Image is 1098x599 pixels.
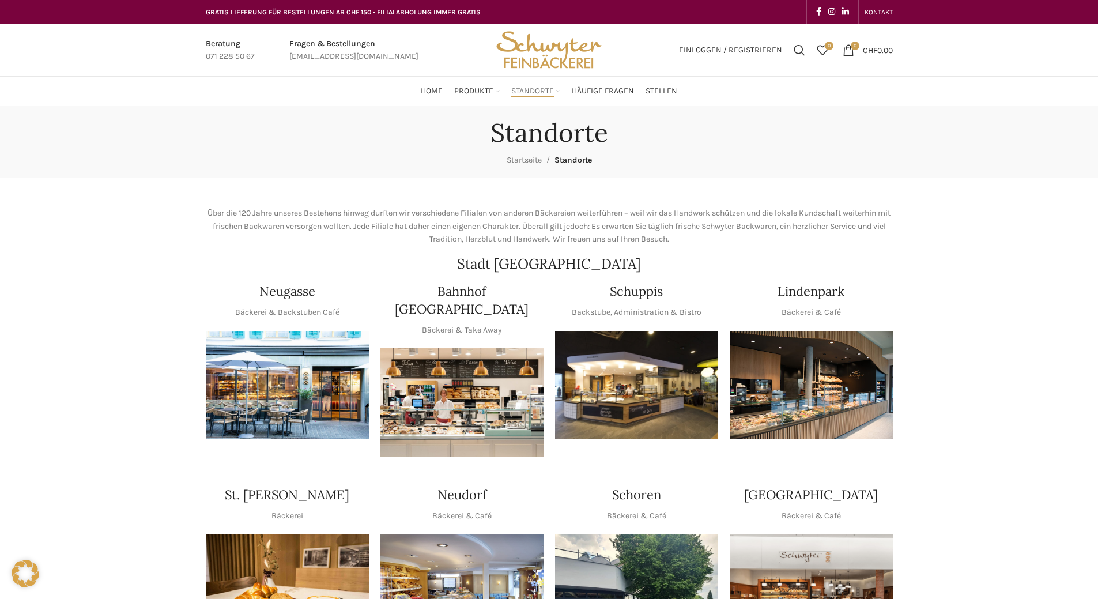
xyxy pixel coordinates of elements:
p: Bäckerei & Café [432,510,492,522]
p: Backstube, Administration & Bistro [572,306,701,319]
a: 0 CHF0.00 [837,39,899,62]
a: 0 [811,39,834,62]
h4: Bahnhof [GEOGRAPHIC_DATA] [380,282,544,318]
img: Bäckerei Schwyter [492,24,605,76]
span: Produkte [454,86,493,97]
h4: St. [PERSON_NAME] [225,486,349,504]
img: Neugasse [206,331,369,440]
a: Produkte [454,80,500,103]
a: Häufige Fragen [572,80,634,103]
div: 1 / 1 [730,331,893,440]
a: Linkedin social link [839,4,852,20]
span: KONTAKT [865,8,893,16]
img: 017-e1571925257345 [730,331,893,440]
p: Über die 120 Jahre unseres Bestehens hinweg durften wir verschiedene Filialen von anderen Bäckere... [206,207,893,246]
p: Bäckerei & Take Away [422,324,502,337]
a: Infobox link [206,37,255,63]
p: Bäckerei & Café [782,510,841,522]
a: Facebook social link [813,4,825,20]
a: Stellen [646,80,677,103]
div: 1 / 1 [555,331,718,440]
img: Bahnhof St. Gallen [380,348,544,457]
span: 0 [851,42,859,50]
bdi: 0.00 [863,45,893,55]
h4: Neugasse [259,282,315,300]
span: Home [421,86,443,97]
a: KONTAKT [865,1,893,24]
h1: Standorte [490,118,608,148]
div: 1 / 1 [380,348,544,457]
span: Stellen [646,86,677,97]
a: Suchen [788,39,811,62]
h4: Lindenpark [778,282,844,300]
a: Instagram social link [825,4,839,20]
p: Bäckerei [271,510,303,522]
p: Bäckerei & Café [607,510,666,522]
h4: [GEOGRAPHIC_DATA] [744,486,878,504]
img: 150130-Schwyter-013 [555,331,718,440]
div: 1 / 1 [206,331,369,440]
p: Bäckerei & Backstuben Café [235,306,339,319]
a: Startseite [507,155,542,165]
span: GRATIS LIEFERUNG FÜR BESTELLUNGEN AB CHF 150 - FILIALABHOLUNG IMMER GRATIS [206,8,481,16]
div: Meine Wunschliste [811,39,834,62]
p: Bäckerei & Café [782,306,841,319]
span: Einloggen / Registrieren [679,46,782,54]
a: Einloggen / Registrieren [673,39,788,62]
span: Häufige Fragen [572,86,634,97]
a: Standorte [511,80,560,103]
h2: Stadt [GEOGRAPHIC_DATA] [206,257,893,271]
a: Site logo [492,44,605,54]
span: Standorte [554,155,592,165]
h4: Neudorf [437,486,486,504]
div: Main navigation [200,80,899,103]
span: Standorte [511,86,554,97]
h4: Schoren [612,486,661,504]
a: Infobox link [289,37,418,63]
span: 0 [825,42,833,50]
div: Secondary navigation [859,1,899,24]
span: CHF [863,45,877,55]
a: Home [421,80,443,103]
h4: Schuppis [610,282,663,300]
